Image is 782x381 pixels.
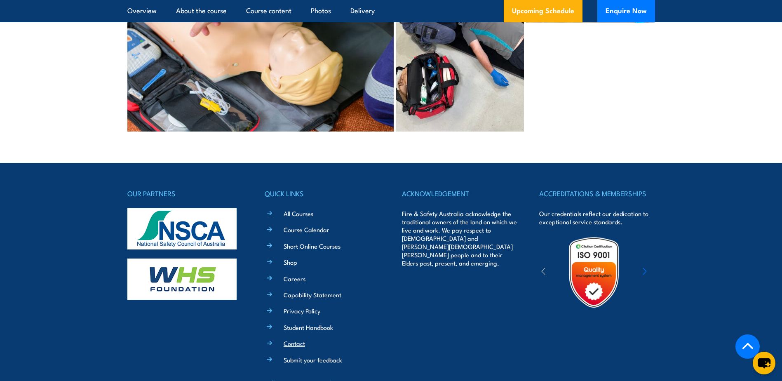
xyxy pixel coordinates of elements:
a: Capability Statement [284,290,341,299]
h4: ACKNOWLEDGEMENT [402,188,517,199]
a: Course Calendar [284,225,329,234]
button: chat-button [753,352,775,374]
p: Fire & Safety Australia acknowledge the traditional owners of the land on which we live and work.... [402,209,517,267]
h4: QUICK LINKS [265,188,380,199]
a: Shop [284,258,297,266]
h4: OUR PARTNERS [127,188,243,199]
img: nsca-logo-footer [127,208,237,249]
a: Submit your feedback [284,355,342,364]
a: Student Handbook [284,323,333,332]
p: Our credentials reflect our dedication to exceptional service standards. [539,209,655,226]
img: whs-logo-footer [127,259,237,300]
a: Careers [284,274,305,283]
a: Short Online Courses [284,242,341,250]
h4: ACCREDITATIONS & MEMBERSHIPS [539,188,655,199]
img: Untitled design (19) [558,236,630,308]
a: Contact [284,339,305,348]
img: ewpa-logo [630,258,702,287]
a: All Courses [284,209,313,218]
a: Privacy Policy [284,306,320,315]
